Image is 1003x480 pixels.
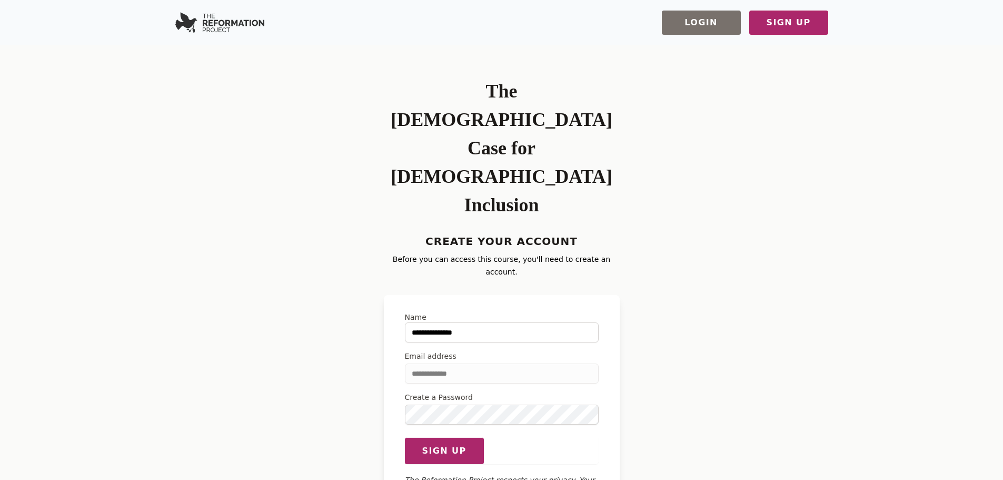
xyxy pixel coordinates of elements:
h4: Create Your Account [384,232,620,251]
h1: The [DEMOGRAPHIC_DATA] Case for [DEMOGRAPHIC_DATA] Inclusion [384,77,620,219]
button: Login [662,11,741,35]
span: Sign up [422,445,466,457]
span: Before you can access this course, you'll need to create an account. [393,255,610,276]
label: Create a Password [405,392,599,403]
label: Email address [405,351,599,361]
span: Login [684,16,718,29]
img: Serverless SaaS Boilerplate [175,12,264,33]
span: Sign Up [766,16,810,29]
button: Sign Up [749,11,828,35]
label: Name [405,312,599,322]
button: Sign up [405,437,484,464]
